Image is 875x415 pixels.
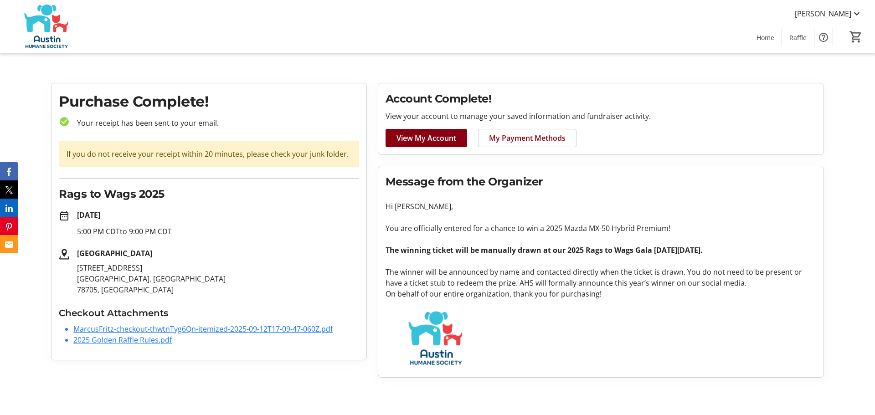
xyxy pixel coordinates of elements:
[787,6,870,21] button: [PERSON_NAME]
[782,29,814,46] a: Raffle
[386,310,485,366] img: Austin Humane Society logo
[386,111,816,122] p: View your account to manage your saved information and fundraiser activity.
[386,223,816,234] p: You are officially entered for a chance to win a 2025 Mazda MX-50 Hybrid Premium!
[77,226,359,237] p: 5:00 PM CDT to 9:00 PM CDT
[489,133,566,143] span: My Payment Methods
[59,91,359,113] h1: Purchase Complete!
[70,118,359,128] p: Your receipt has been sent to your email.
[386,174,816,190] h2: Message from the Organizer
[59,141,359,167] div: If you do not receive your receipt within 20 minutes, please check your junk folder.
[59,186,359,202] h2: Rags to Wags 2025
[5,4,87,49] img: Austin Humane Society's Logo
[386,201,816,212] p: Hi [PERSON_NAME],
[386,129,467,147] a: View My Account
[59,306,359,320] h3: Checkout Attachments
[478,129,576,147] a: My Payment Methods
[73,335,172,345] a: 2025 Golden Raffle Rules.pdf
[77,248,152,258] strong: [GEOGRAPHIC_DATA]
[73,324,333,334] a: MarcusFritz-checkout-thwtnTyg6Qn-itemized-2025-09-12T17-09-47-060Z.pdf
[749,29,782,46] a: Home
[386,288,816,299] p: On behalf of our entire organization, thank you for purchasing!
[757,33,774,42] span: Home
[386,245,703,255] strong: The winning ticket will be manually drawn at our 2025 Rags to Wags Gala [DATE][DATE].
[77,262,359,295] p: [STREET_ADDRESS] [GEOGRAPHIC_DATA], [GEOGRAPHIC_DATA] 78705, [GEOGRAPHIC_DATA]
[77,210,100,220] strong: [DATE]
[789,33,807,42] span: Raffle
[396,133,456,143] span: View My Account
[795,8,851,19] span: [PERSON_NAME]
[814,28,833,46] button: Help
[386,266,816,288] p: The winner will be announced by name and contacted directly when the ticket is drawn. You do not ...
[848,29,864,45] button: Cart
[59,210,70,221] mat-icon: date_range
[386,91,816,107] h2: Account Complete!
[59,116,70,127] mat-icon: check_circle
